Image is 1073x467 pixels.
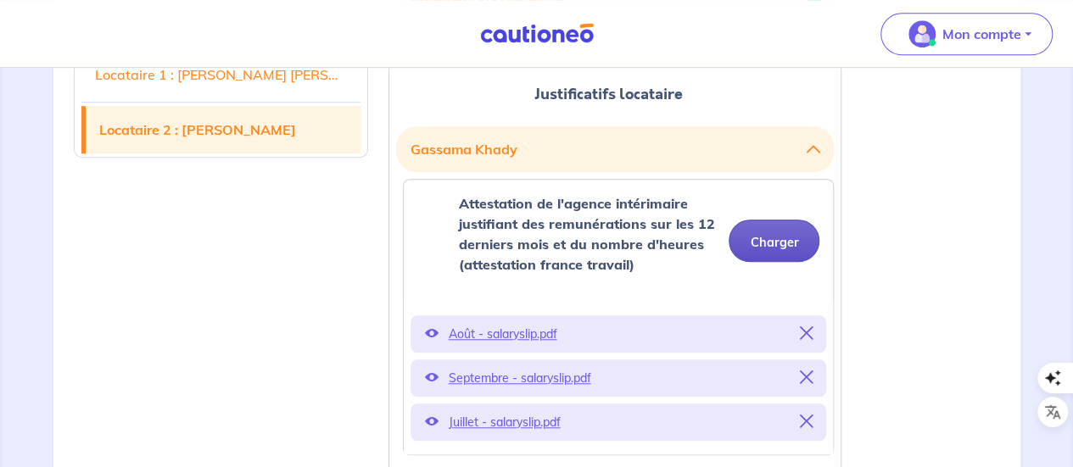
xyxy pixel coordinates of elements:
button: Voir [424,410,438,434]
button: illu_account_valid_menu.svgMon compte [880,13,1053,55]
img: illu_account_valid_menu.svg [908,20,936,47]
button: Gassama Khady [410,133,820,165]
strong: Attestation de l'agence intérimaire justifiant des remunérations sur les 12 derniers mois et du n... [458,195,714,273]
button: Voir [424,366,438,390]
div: categoryName: attestation-de-lagence-interimaire-justifiant-des-remunerations-sur-les-12-derniers... [403,179,834,455]
p: Septembre - salaryslip.pdf [448,366,789,390]
button: Supprimer [799,322,813,346]
a: Locataire 2 : [PERSON_NAME] [86,106,361,153]
img: Cautioneo [473,23,601,44]
button: Charger [729,220,819,262]
button: Voir [424,322,438,346]
p: Mon compte [942,24,1021,44]
p: Juillet - salaryslip.pdf [448,410,789,434]
a: Locataire 1 : [PERSON_NAME] [PERSON_NAME] [81,51,361,98]
p: Août - salaryslip.pdf [448,322,789,346]
button: Supprimer [799,366,813,390]
button: Supprimer [799,410,813,434]
span: Justificatifs locataire [534,83,683,105]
